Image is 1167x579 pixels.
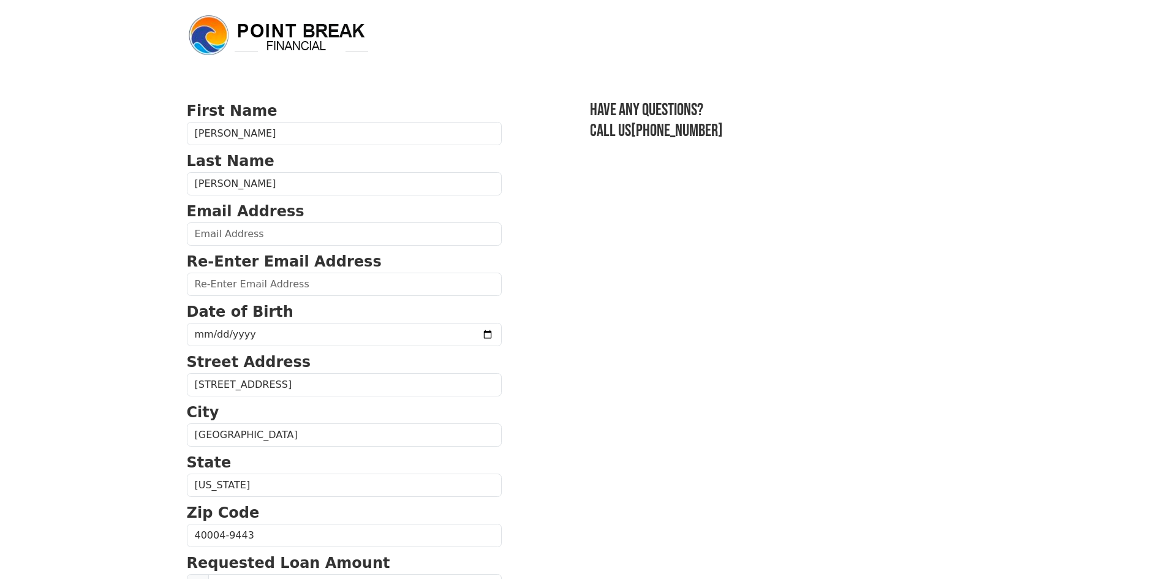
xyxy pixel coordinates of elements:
input: Re-Enter Email Address [187,273,502,296]
strong: Zip Code [187,504,260,521]
strong: Re-Enter Email Address [187,253,382,270]
strong: City [187,404,219,421]
input: Email Address [187,222,502,246]
strong: Street Address [187,354,311,371]
strong: State [187,454,232,471]
h3: Call us [590,121,981,142]
input: Last Name [187,172,502,195]
input: Zip Code [187,524,502,547]
a: [PHONE_NUMBER] [631,121,723,141]
strong: Last Name [187,153,274,170]
strong: Email Address [187,203,304,220]
input: First Name [187,122,502,145]
img: logo.png [187,13,371,58]
strong: Requested Loan Amount [187,554,390,572]
strong: First Name [187,102,278,119]
h3: Have any questions? [590,100,981,121]
input: City [187,423,502,447]
strong: Date of Birth [187,303,293,320]
input: Street Address [187,373,502,396]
